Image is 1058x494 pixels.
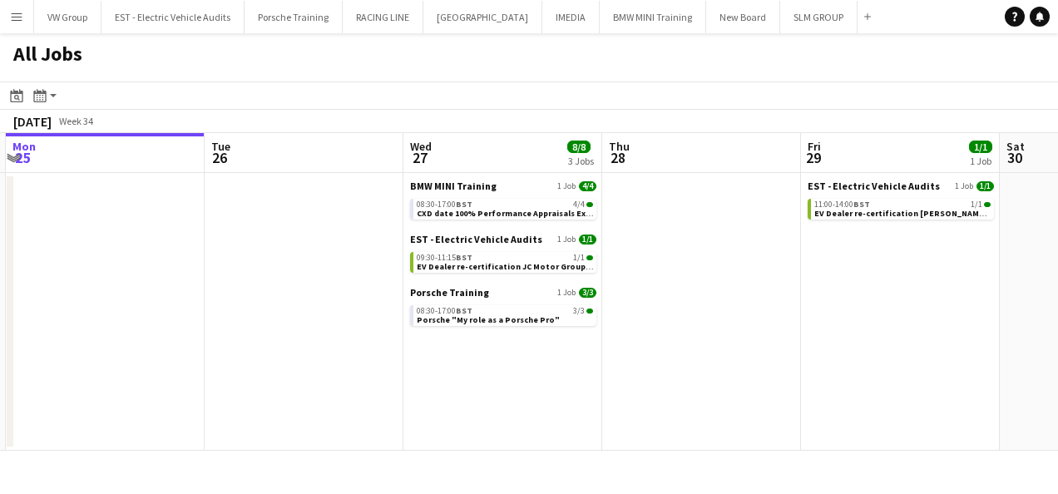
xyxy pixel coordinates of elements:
button: BMW MINI Training [600,1,706,33]
button: IMEDIA [542,1,600,33]
span: Week 34 [55,115,96,127]
button: SLM GROUP [780,1,858,33]
div: [DATE] [13,113,52,130]
button: RACING LINE [343,1,423,33]
button: EST - Electric Vehicle Audits [101,1,245,33]
button: VW Group [34,1,101,33]
button: [GEOGRAPHIC_DATA] [423,1,542,33]
button: Porsche Training [245,1,343,33]
button: New Board [706,1,780,33]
